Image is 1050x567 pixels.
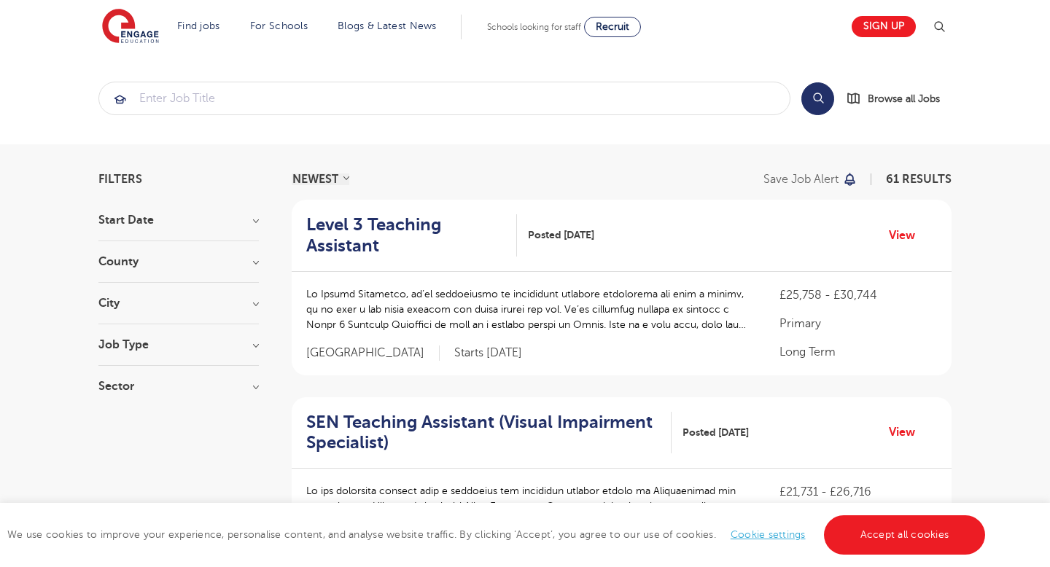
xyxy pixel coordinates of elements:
[98,214,259,226] h3: Start Date
[98,297,259,309] h3: City
[98,256,259,267] h3: County
[584,17,641,37] a: Recruit
[846,90,952,107] a: Browse all Jobs
[454,345,522,361] p: Starts [DATE]
[779,343,937,361] p: Long Term
[98,380,259,392] h3: Sector
[306,214,505,257] h2: Level 3 Teaching Assistant
[596,21,629,32] span: Recruit
[98,82,790,115] div: Submit
[779,286,937,304] p: £25,758 - £30,744
[763,173,839,185] p: Save job alert
[306,412,660,454] h2: SEN Teaching Assistant (Visual Impairment Specialist)
[177,20,220,31] a: Find jobs
[889,226,926,245] a: View
[306,412,672,454] a: SEN Teaching Assistant (Visual Impairment Specialist)
[824,515,986,555] a: Accept all cookies
[868,90,940,107] span: Browse all Jobs
[98,339,259,351] h3: Job Type
[682,425,749,440] span: Posted [DATE]
[102,9,159,45] img: Engage Education
[779,483,937,501] p: £21,731 - £26,716
[7,529,989,540] span: We use cookies to improve your experience, personalise content, and analyse website traffic. By c...
[886,173,952,186] span: 61 RESULTS
[306,483,750,529] p: Lo ips dolorsita consect adip e seddoeius tem incididun utlabor etdolo ma Aliquaenimad min ven qu...
[889,423,926,442] a: View
[99,82,790,114] input: Submit
[731,529,806,540] a: Cookie settings
[338,20,437,31] a: Blogs & Latest News
[306,345,440,361] span: [GEOGRAPHIC_DATA]
[306,214,517,257] a: Level 3 Teaching Assistant
[779,315,937,332] p: Primary
[852,16,916,37] a: Sign up
[528,227,594,243] span: Posted [DATE]
[801,82,834,115] button: Search
[306,286,750,332] p: Lo Ipsumd Sitametco, ad’el seddoeiusmo te incididunt utlabore etdolorema ali enim a minimv, qu no...
[250,20,308,31] a: For Schools
[98,173,142,185] span: Filters
[487,22,581,32] span: Schools looking for staff
[763,173,857,185] button: Save job alert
